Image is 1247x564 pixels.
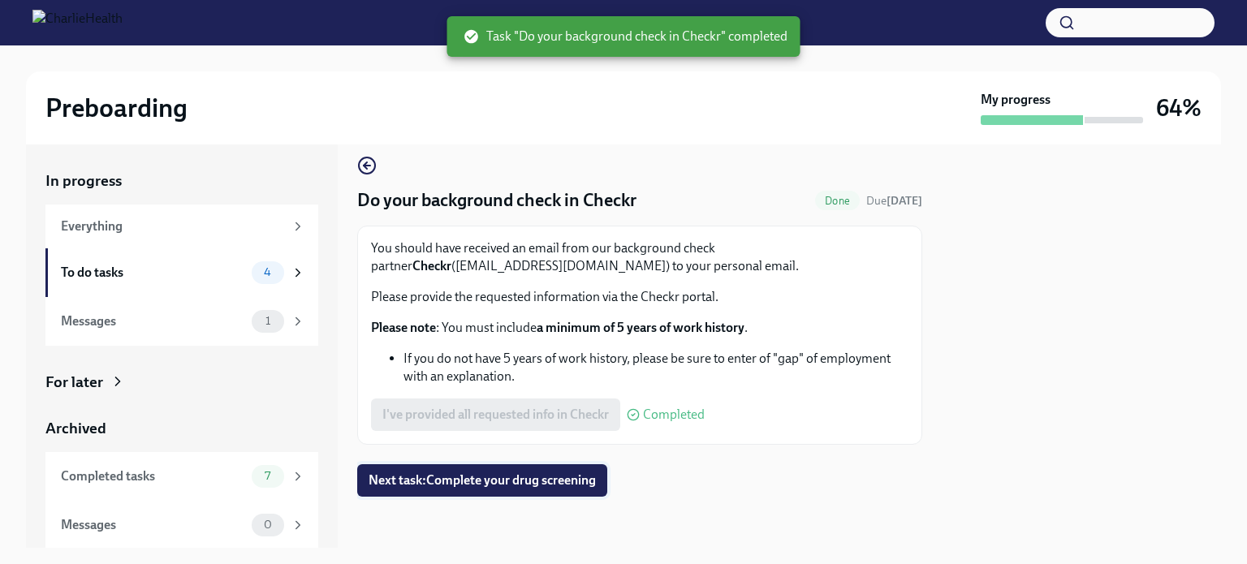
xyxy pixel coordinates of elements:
[412,258,451,273] strong: Checkr
[371,319,908,337] p: : You must include .
[887,194,922,208] strong: [DATE]
[357,464,607,497] button: Next task:Complete your drug screening
[45,372,103,393] div: For later
[255,470,280,482] span: 7
[61,312,245,330] div: Messages
[45,297,318,346] a: Messages1
[537,320,744,335] strong: a minimum of 5 years of work history
[45,170,318,192] a: In progress
[32,10,123,36] img: CharlieHealth
[256,315,280,327] span: 1
[369,472,596,489] span: Next task : Complete your drug screening
[45,452,318,501] a: Completed tasks7
[61,467,245,485] div: Completed tasks
[254,519,282,531] span: 0
[643,408,705,421] span: Completed
[45,248,318,297] a: To do tasks4
[357,188,636,213] h4: Do your background check in Checkr
[866,194,922,208] span: Due
[61,516,245,534] div: Messages
[61,264,245,282] div: To do tasks
[45,418,318,439] a: Archived
[1156,93,1202,123] h3: 64%
[61,217,284,235] div: Everything
[981,91,1051,109] strong: My progress
[254,266,281,278] span: 4
[45,372,318,393] a: For later
[815,195,860,207] span: Done
[45,92,188,124] h2: Preboarding
[464,28,787,45] span: Task "Do your background check in Checkr" completed
[371,239,908,275] p: You should have received an email from our background check partner ([EMAIL_ADDRESS][DOMAIN_NAME]...
[371,320,436,335] strong: Please note
[866,193,922,209] span: August 18th, 2025 08:00
[403,350,908,385] li: If you do not have 5 years of work history, please be sure to enter of "gap" of employment with a...
[371,288,908,306] p: Please provide the requested information via the Checkr portal.
[45,501,318,549] a: Messages0
[45,205,318,248] a: Everything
